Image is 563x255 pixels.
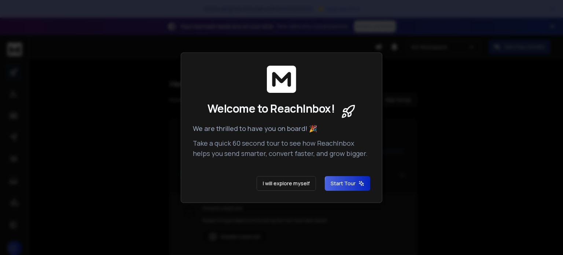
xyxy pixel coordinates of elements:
[257,176,316,191] button: I will explore myself
[193,123,370,134] p: We are thrilled to have you on board! 🎉
[207,102,335,115] span: Welcome to ReachInbox!
[193,138,370,159] p: Take a quick 60 second tour to see how ReachInbox helps you send smarter, convert faster, and gro...
[331,180,364,187] span: Start Tour
[325,176,370,191] button: Start Tour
